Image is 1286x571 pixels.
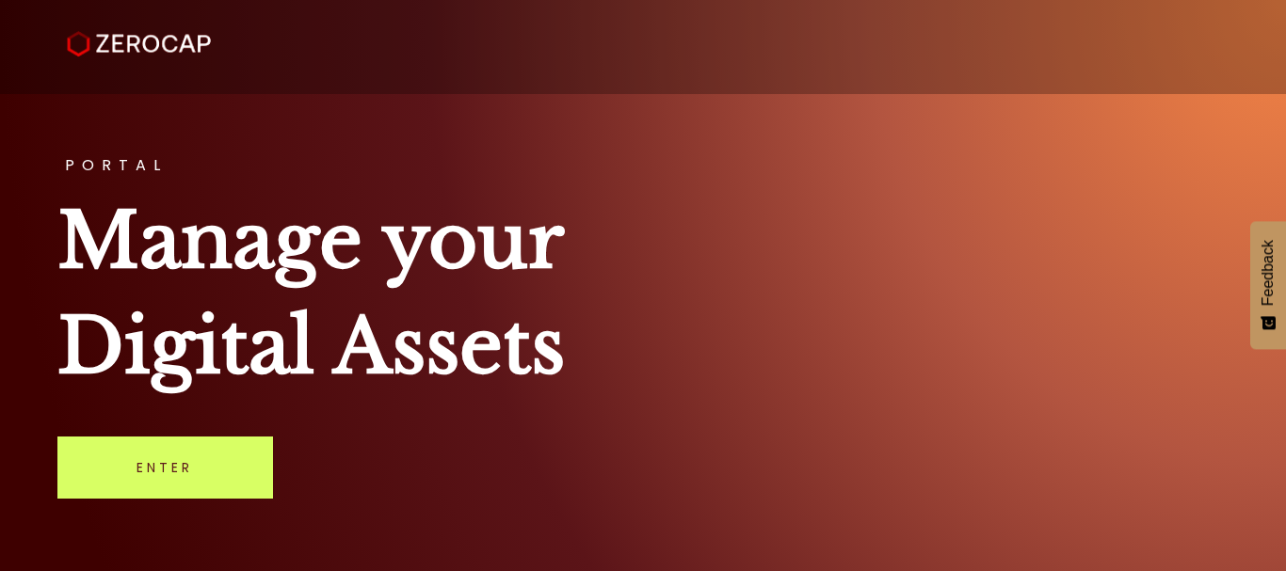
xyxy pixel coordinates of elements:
[57,436,273,499] a: Enter
[67,31,211,57] img: ZeroCap
[57,188,1230,399] h1: Manage your Digital Assets
[57,158,1230,173] h3: PORTAL
[1250,221,1286,349] button: Feedback - Show survey
[1260,240,1277,306] span: Feedback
